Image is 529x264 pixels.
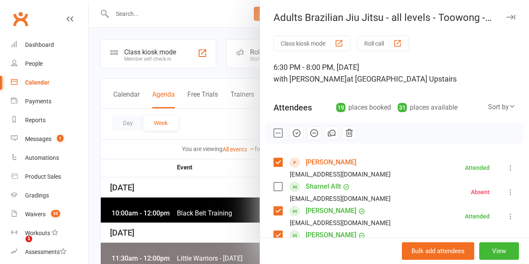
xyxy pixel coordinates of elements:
div: Absent [471,189,490,195]
div: Gradings [25,192,49,199]
button: Bulk add attendees [402,242,474,260]
span: 55 [51,210,60,217]
a: Messages 1 [11,130,88,149]
span: with [PERSON_NAME] [273,74,347,83]
div: Adults Brazilian Jiu Jitsu - all levels - Toowong - [DATE] [260,12,529,23]
a: People [11,54,88,73]
div: Calendar [25,79,49,86]
a: [PERSON_NAME] [306,228,356,242]
div: places booked [336,102,391,113]
div: [EMAIL_ADDRESS][DOMAIN_NAME] [290,218,391,228]
a: Automations [11,149,88,167]
a: Payments [11,92,88,111]
a: Gradings [11,186,88,205]
a: Waivers 55 [11,205,88,224]
span: 1 [26,236,32,242]
div: Messages [25,136,51,142]
a: Reports [11,111,88,130]
a: Calendar [11,73,88,92]
div: Attendees [273,102,312,113]
div: People [25,60,43,67]
span: at [GEOGRAPHIC_DATA] Upstairs [347,74,457,83]
div: Reports [25,117,46,123]
div: Waivers [25,211,46,218]
a: Clubworx [10,8,31,29]
div: Attended [465,213,490,219]
button: Roll call [357,36,409,51]
span: 1 [57,135,64,142]
a: Assessments [11,243,88,261]
a: Workouts [11,224,88,243]
div: 31 [398,103,407,112]
a: [PERSON_NAME] [306,204,356,218]
a: Dashboard [11,36,88,54]
div: [EMAIL_ADDRESS][DOMAIN_NAME] [290,193,391,204]
a: Sharnel Allt [306,180,341,193]
div: Workouts [25,230,50,236]
div: places available [398,102,457,113]
iframe: Intercom live chat [8,236,28,256]
div: 6:30 PM - 8:00 PM, [DATE] [273,62,516,85]
div: Dashboard [25,41,54,48]
button: Class kiosk mode [273,36,350,51]
button: View [479,242,519,260]
a: Product Sales [11,167,88,186]
div: Automations [25,154,59,161]
div: [EMAIL_ADDRESS][DOMAIN_NAME] [290,169,391,180]
div: Product Sales [25,173,61,180]
div: Payments [25,98,51,105]
div: Assessments [25,249,66,255]
a: [PERSON_NAME] [306,156,356,169]
div: Attended [465,165,490,171]
div: Sort by [488,102,516,113]
div: 19 [336,103,345,112]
